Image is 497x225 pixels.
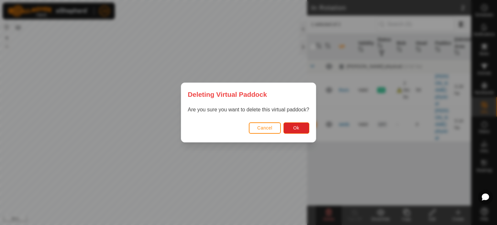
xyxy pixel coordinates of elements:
[249,122,281,134] button: Cancel
[188,89,267,99] span: Deleting Virtual Paddock
[293,125,299,130] span: Ok
[188,106,309,114] p: Are you sure you want to delete this virtual paddock?
[257,125,272,130] span: Cancel
[283,122,309,134] button: Ok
